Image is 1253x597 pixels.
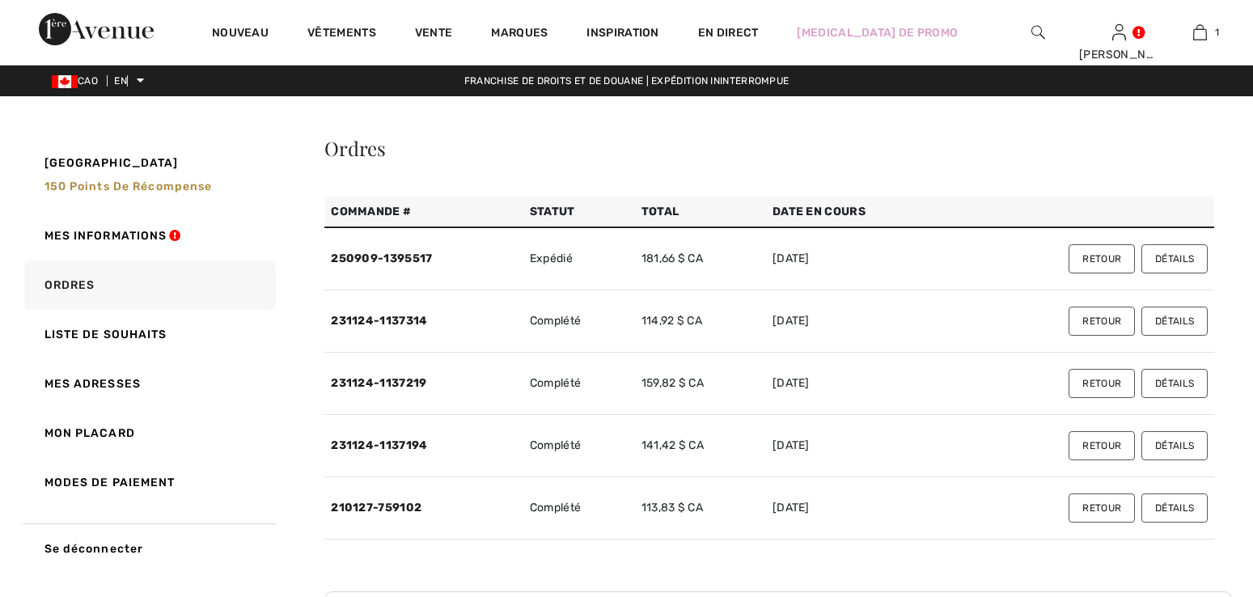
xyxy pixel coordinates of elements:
font: Complété [530,376,581,390]
a: 231124-1137219 [331,376,426,390]
font: Expédié [530,252,573,265]
a: En direct [698,24,759,41]
font: Franchise de droits et de douane | Expédition ininterrompue [464,75,789,87]
font: Nouveau [212,26,269,40]
a: 250909-1395517 [331,252,432,265]
font: 1 [1215,27,1219,38]
img: Dollar canadien [52,75,78,88]
a: Se connecter [1112,24,1126,40]
a: 1 [1160,23,1239,42]
font: Détails [1155,253,1194,265]
font: 159,82 $ CA [641,376,704,390]
button: Retour [1069,307,1135,336]
font: 181,66 $ CA [641,252,703,265]
button: Détails [1141,431,1208,460]
font: 141,42 $ CA [641,438,704,452]
button: Détails [1141,244,1208,273]
button: Détails [1141,369,1208,398]
font: [DATE] [773,438,810,452]
font: Mes adresses [44,377,141,391]
font: Commande # [331,205,411,218]
font: 150 points de récompense [44,180,213,193]
img: rechercher sur le site [1031,23,1045,42]
font: [MEDICAL_DATA] de promo [797,26,958,40]
font: Total [641,205,679,218]
font: Modes de paiement [44,476,176,489]
font: Complété [530,501,581,514]
font: Retour [1082,440,1121,451]
a: 231124-1137314 [331,314,427,328]
font: 114,92 $ CA [641,314,702,328]
a: 231124-1137194 [331,438,427,452]
font: Vêtements [307,26,376,40]
button: Retour [1069,493,1135,523]
font: EN [114,75,127,87]
font: Vente [415,26,453,40]
a: Nouveau [212,26,269,43]
a: [MEDICAL_DATA] de promo [797,24,958,41]
font: [DATE] [773,252,810,265]
font: [PERSON_NAME] [1079,48,1174,61]
a: Vêtements [307,26,376,43]
font: Date en cours [773,205,866,218]
button: Retour [1069,431,1135,460]
font: Ordres [324,135,386,161]
font: Détails [1155,502,1194,514]
font: 113,83 $ CA [641,501,703,514]
font: Se déconnecter [44,542,144,556]
font: Détails [1155,378,1194,389]
font: Statut [530,205,575,218]
font: Retour [1082,315,1121,327]
font: Retour [1082,502,1121,514]
font: [GEOGRAPHIC_DATA] [44,156,179,170]
a: 210127-759102 [331,501,421,514]
font: Mon placard [44,426,135,440]
button: Détails [1141,307,1208,336]
a: Marques [491,26,548,43]
font: En direct [698,26,759,40]
button: Retour [1069,369,1135,398]
font: Liste de souhaits [44,328,167,341]
font: Retour [1082,253,1121,265]
a: Vente [415,26,453,43]
img: 1ère Avenue [39,13,154,45]
button: Retour [1069,244,1135,273]
font: [DATE] [773,501,810,514]
font: [DATE] [773,376,810,390]
font: CAO [78,75,98,87]
font: Mes informations [44,229,167,243]
iframe: Ouvre un widget dans lequel vous pouvez trouver plus d'informations [1150,548,1237,589]
button: Détails [1141,493,1208,523]
font: Retour [1082,378,1121,389]
font: Détails [1155,440,1194,451]
font: Complété [530,314,581,328]
img: Mes informations [1112,23,1126,42]
font: Inspiration [586,26,658,40]
img: Mon sac [1193,23,1207,42]
font: Ordres [44,278,95,292]
font: Marques [491,26,548,40]
font: [DATE] [773,314,810,328]
font: Complété [530,438,581,452]
font: Détails [1155,315,1194,327]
